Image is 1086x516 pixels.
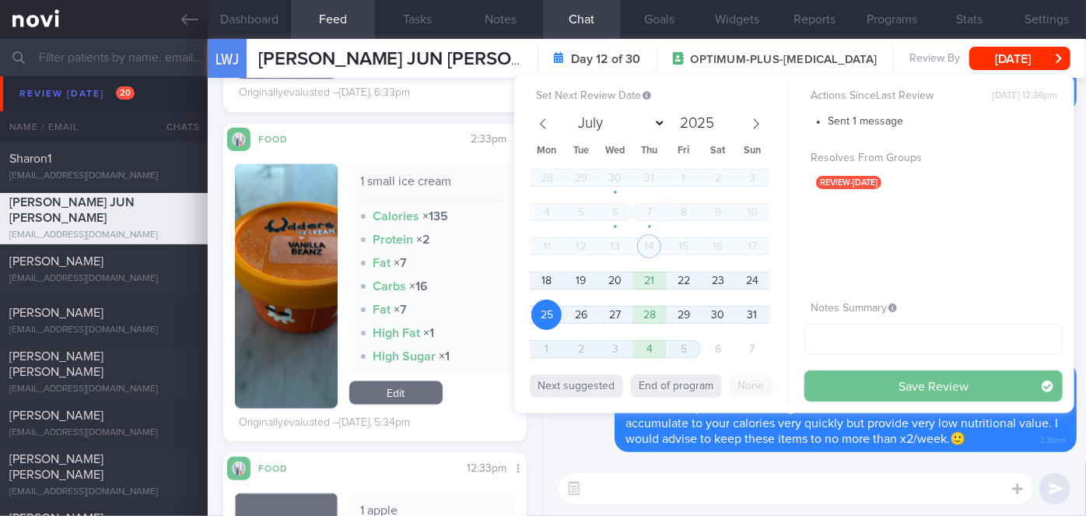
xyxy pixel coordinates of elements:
[737,265,767,296] span: August 24, 2025
[702,300,733,330] span: August 30, 2025
[531,265,562,296] span: August 18, 2025
[394,257,408,269] strong: × 7
[9,351,103,379] span: [PERSON_NAME] [PERSON_NAME]
[632,146,667,156] span: Thu
[9,325,198,337] div: [EMAIL_ADDRESS][DOMAIN_NAME]
[566,300,596,330] span: August 26, 2025
[993,90,1056,102] span: [DATE] 12:36pm
[373,350,436,363] strong: High Sugar
[258,50,593,68] span: [PERSON_NAME] JUN [PERSON_NAME]
[631,374,722,398] button: End of program
[424,327,435,339] strong: × 1
[530,146,564,156] span: Mon
[1040,431,1066,446] span: 2:39pm
[373,327,421,339] strong: High Fat
[9,454,103,482] span: [PERSON_NAME] [PERSON_NAME]
[811,303,897,314] span: Notes Summary
[9,410,103,423] span: [PERSON_NAME]
[737,334,767,364] span: September 7, 2025
[598,146,632,156] span: Wed
[204,30,250,90] div: LWJ
[668,334,699,364] span: September 5, 2025
[9,428,198,440] div: [EMAIL_ADDRESS][DOMAIN_NAME]
[235,164,338,409] img: 1 small ice cream
[250,461,313,474] div: Food
[571,111,666,135] select: Month
[471,134,506,145] span: 2:33pm
[668,265,699,296] span: August 22, 2025
[735,146,769,156] span: Sun
[373,257,391,269] strong: Fat
[531,300,562,330] span: August 25, 2025
[440,350,450,363] strong: × 1
[536,90,782,104] label: Set Next Review Date
[423,210,449,223] strong: × 135
[828,111,1063,129] li: Sent 1 message
[600,265,630,296] span: August 20, 2025
[634,334,664,364] span: September 4, 2025
[9,171,198,183] div: [EMAIL_ADDRESS][DOMAIN_NAME]
[417,233,431,246] strong: × 2
[9,274,198,286] div: [EMAIL_ADDRESS][DOMAIN_NAME]
[9,307,103,320] span: [PERSON_NAME]
[572,51,641,67] strong: Day 12 of 30
[9,153,51,166] span: Sharon1
[701,146,735,156] span: Sat
[667,146,701,156] span: Fri
[674,116,716,131] input: Year
[373,304,391,316] strong: Fat
[600,334,630,364] span: September 3, 2025
[634,300,664,330] span: August 28, 2025
[9,230,198,242] div: [EMAIL_ADDRESS][DOMAIN_NAME]
[373,233,414,246] strong: Protein
[410,280,429,293] strong: × 16
[816,176,881,189] span: review-[DATE]
[361,174,503,201] div: 1 small ice cream
[373,210,420,223] strong: Calories
[702,334,733,364] span: September 6, 2025
[691,52,878,68] span: OPTIMUM-PLUS-[MEDICAL_DATA]
[530,374,623,398] button: Next suggested
[600,300,630,330] span: August 27, 2025
[564,146,598,156] span: Tue
[811,90,1056,104] label: Actions Since Last Review
[9,487,198,499] div: [EMAIL_ADDRESS][DOMAIN_NAME]
[668,300,699,330] span: August 29, 2025
[737,300,767,330] span: August 31, 2025
[566,334,596,364] span: September 2, 2025
[373,280,407,293] strong: Carbs
[394,304,408,316] strong: × 7
[634,265,664,296] span: August 21, 2025
[9,256,103,269] span: [PERSON_NAME]
[804,370,1063,402] button: Save Review
[9,197,135,225] span: [PERSON_NAME] JUN [PERSON_NAME]
[702,265,733,296] span: August 23, 2025
[811,152,1056,166] label: Resolves From Groups
[250,132,313,145] div: Food
[566,265,596,296] span: August 19, 2025
[531,334,562,364] span: September 1, 2025
[9,384,198,396] div: [EMAIL_ADDRESS][DOMAIN_NAME]
[467,463,506,474] span: 12:33pm
[239,416,411,430] div: Originally evaluated – [DATE], 5:34pm
[969,47,1070,70] button: [DATE]
[909,52,960,66] span: Review By
[239,86,411,100] div: Originally evaluated – [DATE], 6:33pm
[349,381,443,405] a: Edit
